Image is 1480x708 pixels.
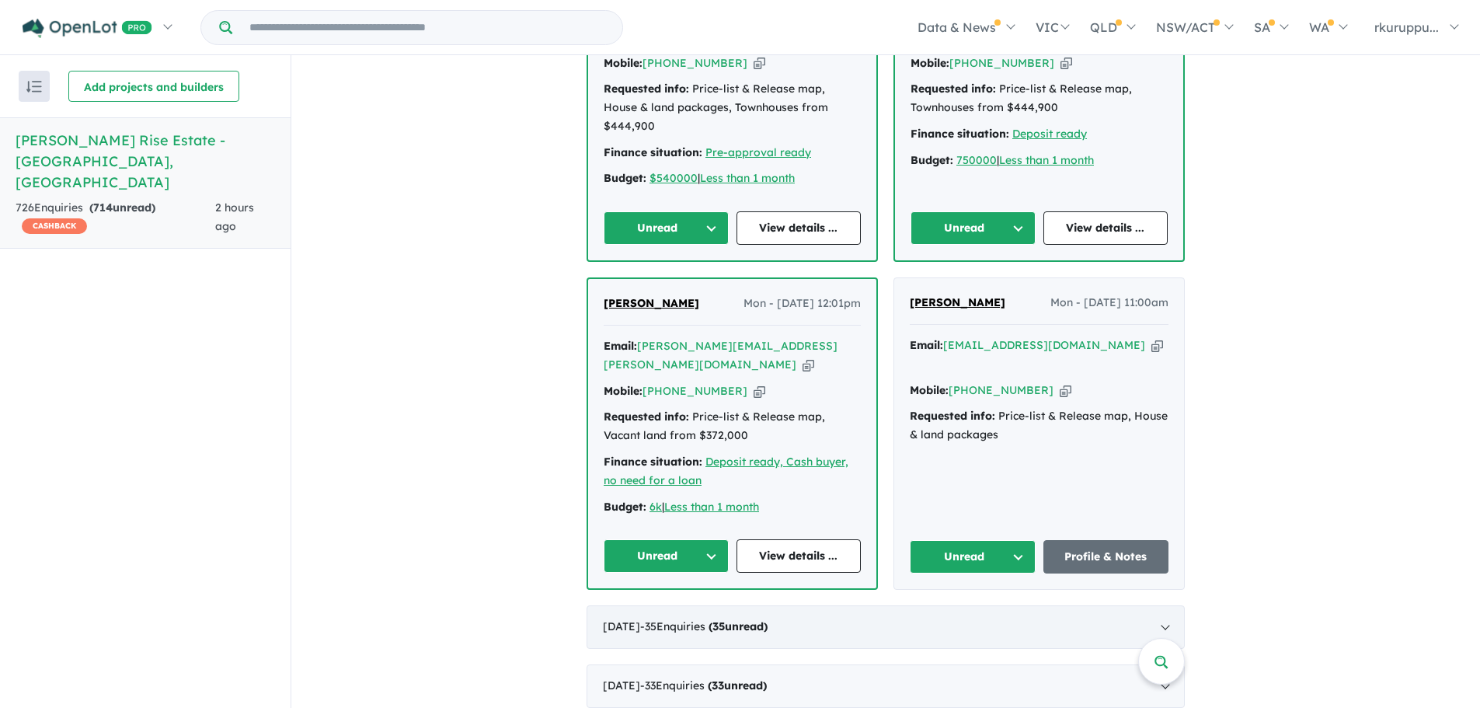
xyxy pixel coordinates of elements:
[642,56,747,70] a: [PHONE_NUMBER]
[911,211,1036,245] button: Unread
[68,71,239,102] button: Add projects and builders
[89,201,155,214] strong: ( unread)
[16,199,215,236] div: 726 Enquir ies
[712,678,724,692] span: 33
[604,171,646,185] strong: Budget:
[737,211,862,245] a: View details ...
[16,130,275,193] h5: [PERSON_NAME] Rise Estate - [GEOGRAPHIC_DATA] , [GEOGRAPHIC_DATA]
[737,539,862,573] a: View details ...
[604,295,699,313] a: [PERSON_NAME]
[604,339,838,371] a: [PERSON_NAME][EMAIL_ADDRESS][PERSON_NAME][DOMAIN_NAME]
[604,455,848,487] a: Deposit ready, Cash buyer, no need for a loan
[949,56,1054,70] a: [PHONE_NUMBER]
[640,619,768,633] span: - 35 Enquir ies
[235,11,619,44] input: Try estate name, suburb, builder or developer
[604,339,637,353] strong: Email:
[1043,211,1168,245] a: View details ...
[604,384,642,398] strong: Mobile:
[1374,19,1439,35] span: rkuruppu...
[754,55,765,71] button: Copy
[604,169,861,188] div: |
[604,145,702,159] strong: Finance situation:
[604,296,699,310] span: [PERSON_NAME]
[640,678,767,692] span: - 33 Enquir ies
[910,540,1036,574] button: Unread
[22,218,87,234] span: CASHBACK
[93,201,113,214] span: 714
[604,408,861,445] div: Price-list & Release map, Vacant land from $372,000
[911,152,1168,170] div: |
[910,338,943,352] strong: Email:
[1012,127,1087,141] a: Deposit ready
[649,500,662,514] a: 6k
[911,127,1009,141] strong: Finance situation:
[910,294,1005,312] a: [PERSON_NAME]
[587,664,1185,708] div: [DATE]
[604,82,689,96] strong: Requested info:
[649,171,698,185] a: $540000
[604,80,861,135] div: Price-list & Release map, House & land packages, Townhouses from $444,900
[664,500,759,514] a: Less than 1 month
[604,498,861,517] div: |
[642,384,747,398] a: [PHONE_NUMBER]
[999,153,1094,167] a: Less than 1 month
[604,500,646,514] strong: Budget:
[743,295,861,313] span: Mon - [DATE] 12:01pm
[700,171,795,185] a: Less than 1 month
[604,56,642,70] strong: Mobile:
[910,295,1005,309] span: [PERSON_NAME]
[712,619,725,633] span: 35
[709,619,768,633] strong: ( unread)
[23,19,152,38] img: Openlot PRO Logo White
[911,80,1168,117] div: Price-list & Release map, Townhouses from $444,900
[1043,540,1169,574] a: Profile & Notes
[1151,337,1163,354] button: Copy
[1060,382,1071,399] button: Copy
[949,383,1053,397] a: [PHONE_NUMBER]
[708,678,767,692] strong: ( unread)
[1060,55,1072,71] button: Copy
[604,455,702,469] strong: Finance situation:
[911,82,996,96] strong: Requested info:
[803,357,814,373] button: Copy
[911,153,953,167] strong: Budget:
[943,338,1145,352] a: [EMAIL_ADDRESS][DOMAIN_NAME]
[705,145,811,159] a: Pre-approval ready
[215,201,254,233] span: 2 hours ago
[587,605,1185,649] div: [DATE]
[911,56,949,70] strong: Mobile:
[754,383,765,399] button: Copy
[1050,294,1168,312] span: Mon - [DATE] 11:00am
[26,81,42,92] img: sort.svg
[604,410,689,424] strong: Requested info:
[604,211,729,245] button: Unread
[910,407,1168,445] div: Price-list & Release map, House & land packages
[910,409,995,423] strong: Requested info:
[910,383,949,397] strong: Mobile:
[604,539,729,573] button: Unread
[956,153,997,167] a: 750000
